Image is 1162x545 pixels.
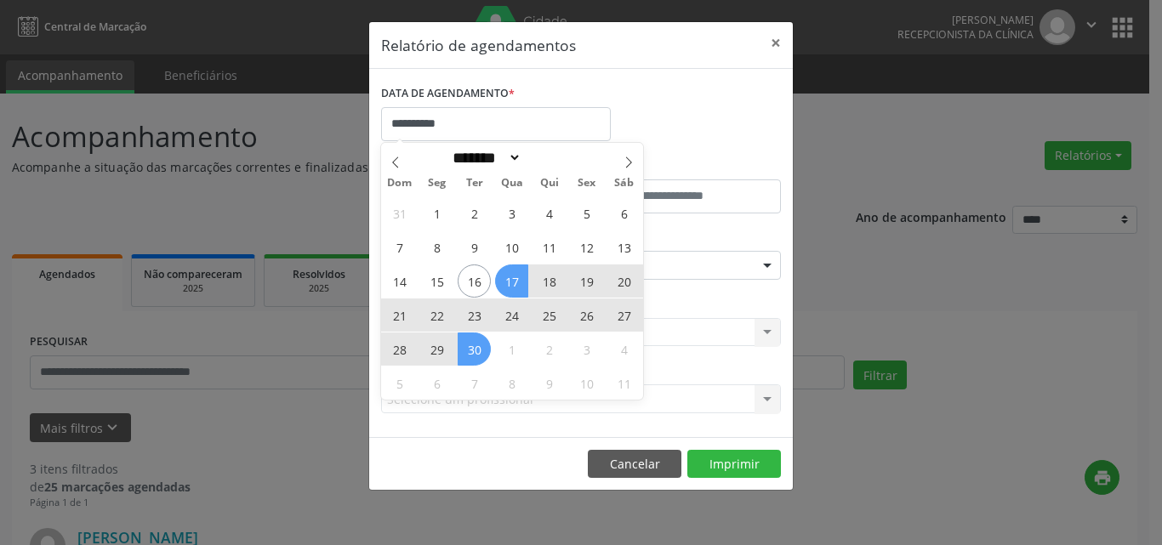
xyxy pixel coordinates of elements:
[570,264,603,298] span: Setembro 19, 2025
[607,366,641,400] span: Outubro 11, 2025
[531,178,568,189] span: Qui
[383,196,416,230] span: Agosto 31, 2025
[495,332,528,366] span: Outubro 1, 2025
[458,230,491,264] span: Setembro 9, 2025
[521,149,578,167] input: Year
[495,264,528,298] span: Setembro 17, 2025
[570,298,603,332] span: Setembro 26, 2025
[383,332,416,366] span: Setembro 28, 2025
[383,298,416,332] span: Setembro 21, 2025
[568,178,606,189] span: Sex
[588,450,681,479] button: Cancelar
[759,22,793,64] button: Close
[456,178,493,189] span: Ter
[458,332,491,366] span: Setembro 30, 2025
[381,81,515,107] label: DATA DE AGENDAMENTO
[381,178,419,189] span: Dom
[381,34,576,56] h5: Relatório de agendamentos
[606,178,643,189] span: Sáb
[495,196,528,230] span: Setembro 3, 2025
[570,332,603,366] span: Outubro 3, 2025
[383,264,416,298] span: Setembro 14, 2025
[585,153,781,179] label: ATÉ
[458,264,491,298] span: Setembro 16, 2025
[458,196,491,230] span: Setembro 2, 2025
[458,366,491,400] span: Outubro 7, 2025
[420,298,453,332] span: Setembro 22, 2025
[493,178,531,189] span: Qua
[419,178,456,189] span: Seg
[533,230,566,264] span: Setembro 11, 2025
[533,264,566,298] span: Setembro 18, 2025
[533,196,566,230] span: Setembro 4, 2025
[447,149,521,167] select: Month
[495,366,528,400] span: Outubro 8, 2025
[570,230,603,264] span: Setembro 12, 2025
[570,366,603,400] span: Outubro 10, 2025
[607,298,641,332] span: Setembro 27, 2025
[420,230,453,264] span: Setembro 8, 2025
[607,332,641,366] span: Outubro 4, 2025
[383,366,416,400] span: Outubro 5, 2025
[458,298,491,332] span: Setembro 23, 2025
[533,298,566,332] span: Setembro 25, 2025
[383,230,416,264] span: Setembro 7, 2025
[420,366,453,400] span: Outubro 6, 2025
[420,264,453,298] span: Setembro 15, 2025
[607,264,641,298] span: Setembro 20, 2025
[495,298,528,332] span: Setembro 24, 2025
[533,332,566,366] span: Outubro 2, 2025
[420,332,453,366] span: Setembro 29, 2025
[533,366,566,400] span: Outubro 9, 2025
[420,196,453,230] span: Setembro 1, 2025
[570,196,603,230] span: Setembro 5, 2025
[495,230,528,264] span: Setembro 10, 2025
[687,450,781,479] button: Imprimir
[607,230,641,264] span: Setembro 13, 2025
[607,196,641,230] span: Setembro 6, 2025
